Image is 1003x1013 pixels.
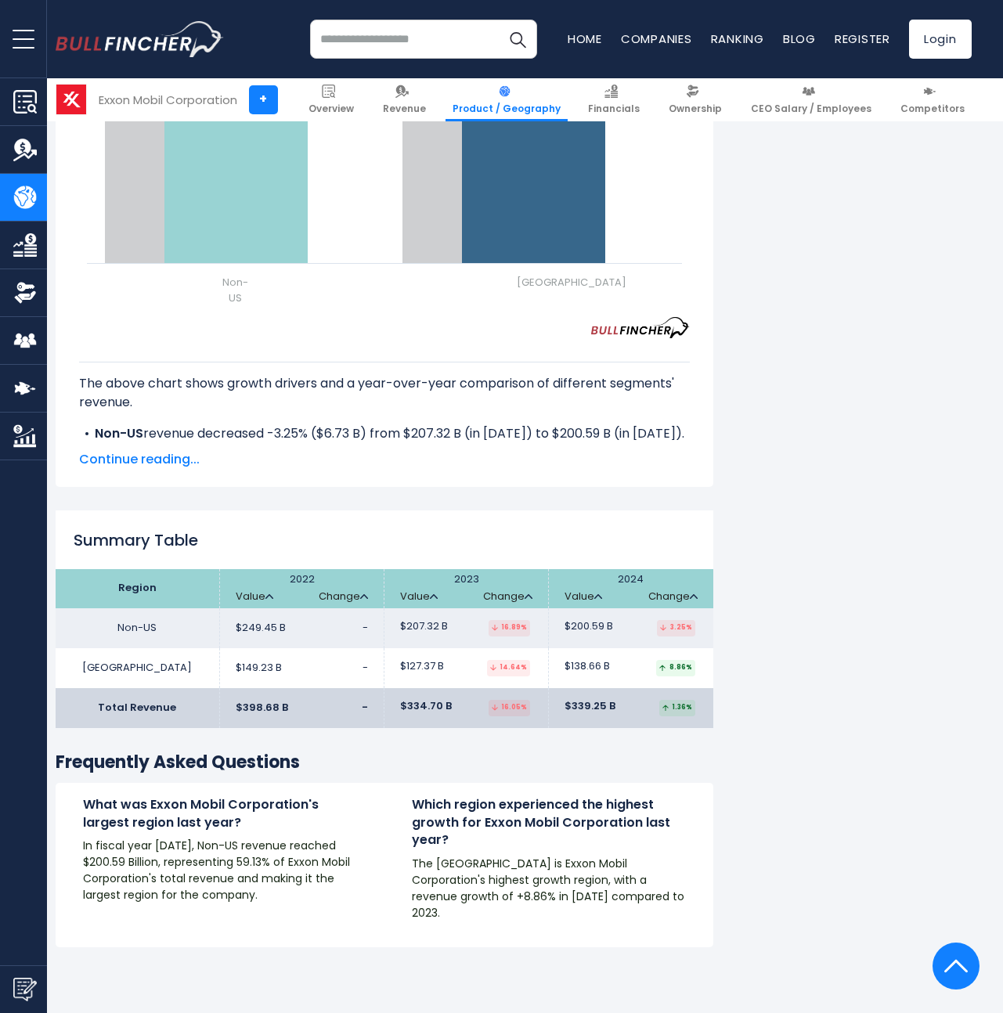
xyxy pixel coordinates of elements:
[56,528,713,552] h2: Summary Table
[487,660,530,676] div: 14.64%
[483,590,532,604] a: Change
[662,78,729,121] a: Ownership
[648,590,698,604] a: Change
[412,796,686,849] h4: Which region experienced the highest growth for Exxon Mobil Corporation last year?
[489,700,530,716] div: 16.05%
[362,701,368,715] span: -
[220,569,384,608] th: 2022
[249,85,278,114] a: +
[489,620,530,636] div: 16.89%
[376,78,433,121] a: Revenue
[453,103,561,115] span: Product / Geography
[222,275,248,306] span: Non-US
[517,275,626,290] span: [GEOGRAPHIC_DATA]
[79,450,690,469] span: Continue reading...
[400,700,452,713] span: $334.70 B
[669,103,722,115] span: Ownership
[588,103,640,115] span: Financials
[621,31,692,47] a: Companies
[498,20,537,59] button: Search
[565,660,610,673] span: $138.66 B
[236,662,282,675] span: $149.23 B
[656,660,695,676] div: 8.86%
[236,622,286,635] span: $249.45 B
[56,608,220,648] td: Non-US
[783,31,816,47] a: Blog
[95,424,143,442] b: Non-US
[751,103,871,115] span: CEO Salary / Employees
[568,31,602,47] a: Home
[56,85,86,114] img: XOM logo
[565,700,615,713] span: $339.25 B
[835,31,890,47] a: Register
[581,78,647,121] a: Financials
[400,660,444,673] span: $127.37 B
[79,374,690,412] p: The above chart shows growth drivers and a year-over-year comparison of different segments' revenue.
[363,622,368,635] span: -
[56,688,220,728] td: Total Revenue
[56,569,220,608] th: Region
[446,78,568,121] a: Product / Geography
[56,21,224,57] a: Go to homepage
[83,796,357,831] h4: What was Exxon Mobil Corporation's largest region last year?
[744,78,879,121] a: CEO Salary / Employees
[909,20,972,59] a: Login
[400,590,438,604] a: Value
[900,103,965,115] span: Competitors
[711,31,764,47] a: Ranking
[565,620,613,633] span: $200.59 B
[56,752,713,774] h3: Frequently Asked Questions
[319,590,368,604] a: Change
[383,103,426,115] span: Revenue
[79,424,690,443] li: revenue decreased -3.25% ($6.73 B) from $207.32 B (in [DATE]) to $200.59 B (in [DATE]).
[384,569,549,608] th: 2023
[565,590,602,604] a: Value
[659,700,695,716] div: 1.36%
[363,662,368,675] span: -
[83,838,357,903] p: In fiscal year [DATE], Non-US revenue reached $200.59 Billion, representing 59.13% of Exxon Mobil...
[56,21,224,57] img: bullfincher logo
[657,620,695,636] div: 3.25%
[56,648,220,688] td: [GEOGRAPHIC_DATA]
[236,701,288,715] span: $398.68 B
[412,856,686,921] p: The [GEOGRAPHIC_DATA] is Exxon Mobil Corporation's highest growth region, with a revenue growth o...
[301,78,361,121] a: Overview
[13,281,37,305] img: Ownership
[893,78,972,121] a: Competitors
[308,103,354,115] span: Overview
[400,620,448,633] span: $207.32 B
[549,569,713,608] th: 2024
[236,590,273,604] a: Value
[99,91,237,109] div: Exxon Mobil Corporation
